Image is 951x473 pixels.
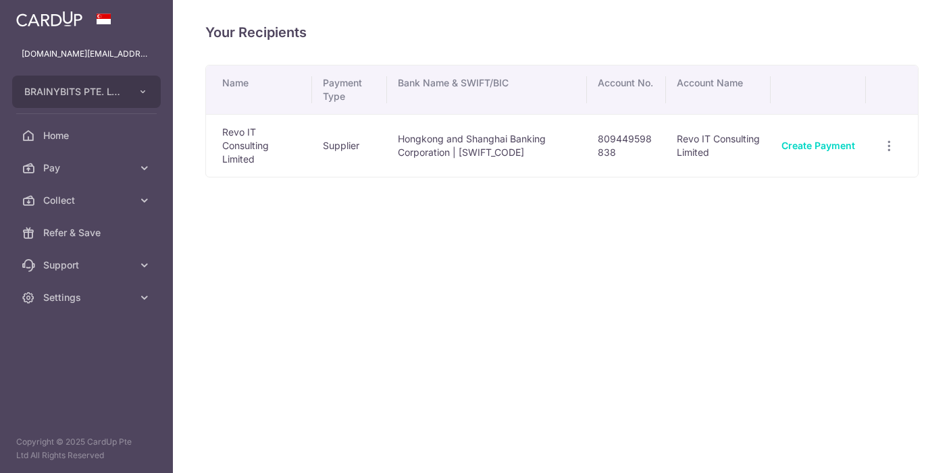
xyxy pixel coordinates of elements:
span: Support [43,258,132,272]
span: Settings [43,291,132,304]
img: CardUp [16,11,82,27]
td: 809449598838 [587,114,666,177]
span: BRAINYBITS PTE. LTD. [24,85,124,99]
a: Create Payment [781,140,855,151]
th: Bank Name & SWIFT/BIC [387,65,588,114]
span: Refer & Save [43,226,132,240]
span: Home [43,129,132,142]
td: Revo IT Consulting Limited [666,114,771,177]
th: Account Name [666,65,771,114]
th: Name [206,65,312,114]
td: Supplier [312,114,387,177]
button: BRAINYBITS PTE. LTD. [12,76,161,108]
th: Payment Type [312,65,387,114]
span: Collect [43,194,132,207]
td: Revo IT Consulting Limited [206,114,312,177]
span: Pay [43,161,132,175]
th: Account No. [587,65,666,114]
p: [DOMAIN_NAME][EMAIL_ADDRESS][DOMAIN_NAME] [22,47,151,61]
h4: Your Recipients [205,22,919,43]
td: Hongkong and Shanghai Banking Corporation | [SWIFT_CODE] [387,114,588,177]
